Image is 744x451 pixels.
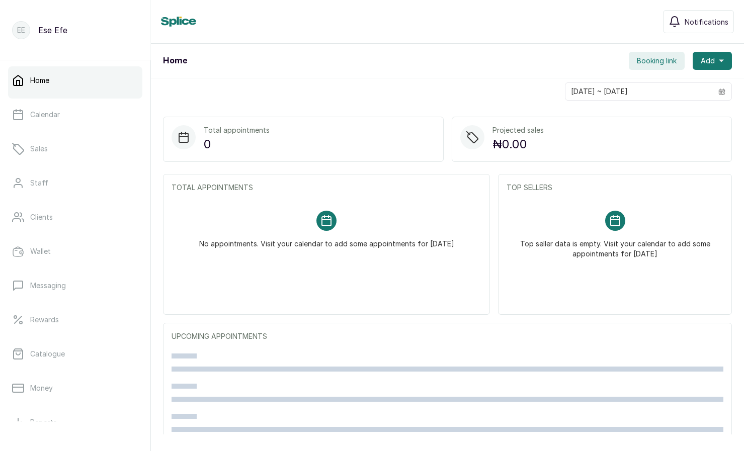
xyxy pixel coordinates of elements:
[8,340,142,368] a: Catalogue
[685,17,728,27] span: Notifications
[8,408,142,436] a: Reports
[693,52,732,70] button: Add
[30,315,59,325] p: Rewards
[204,135,270,153] p: 0
[204,125,270,135] p: Total appointments
[30,144,48,154] p: Sales
[519,231,711,259] p: Top seller data is empty. Visit your calendar to add some appointments for [DATE]
[8,135,142,163] a: Sales
[30,417,57,427] p: Reports
[8,237,142,265] a: Wallet
[38,24,67,36] p: Ese Efe
[492,135,544,153] p: ₦0.00
[718,88,725,95] svg: calendar
[507,183,723,193] p: TOP SELLERS
[492,125,544,135] p: Projected sales
[30,110,60,120] p: Calendar
[30,178,48,188] p: Staff
[172,183,481,193] p: TOTAL APPOINTMENTS
[199,231,454,249] p: No appointments. Visit your calendar to add some appointments for [DATE]
[8,272,142,300] a: Messaging
[30,349,65,359] p: Catalogue
[8,374,142,402] a: Money
[8,203,142,231] a: Clients
[30,212,53,222] p: Clients
[30,383,53,393] p: Money
[8,66,142,95] a: Home
[701,56,715,66] span: Add
[565,83,712,100] input: Select date
[629,52,685,70] button: Booking link
[8,101,142,129] a: Calendar
[30,75,49,85] p: Home
[8,306,142,334] a: Rewards
[172,331,723,341] p: UPCOMING APPOINTMENTS
[17,25,25,35] p: EE
[663,10,734,33] button: Notifications
[30,246,51,256] p: Wallet
[163,55,187,67] h1: Home
[8,169,142,197] a: Staff
[30,281,66,291] p: Messaging
[637,56,677,66] span: Booking link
